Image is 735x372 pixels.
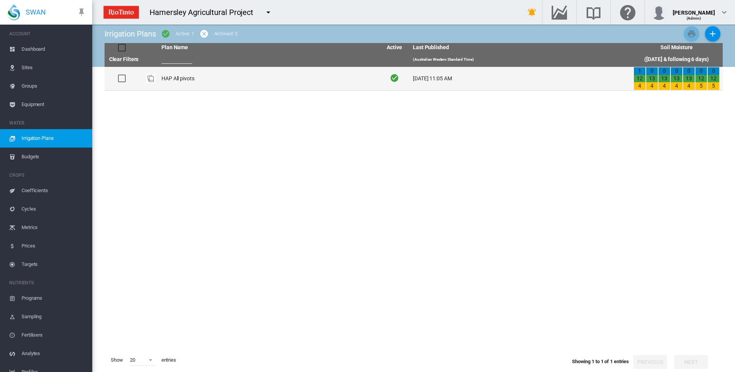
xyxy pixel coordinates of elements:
div: 0 [683,67,695,75]
md-icon: icon-checkbox-marked-circle [161,29,170,38]
md-icon: Search the knowledge base [584,8,603,17]
a: Clear Filters [109,56,139,62]
span: Irrigation Plans [22,129,86,148]
button: Print Irrigation Plans [684,26,699,42]
span: (Admin) [687,16,702,20]
div: 0 [646,67,658,75]
th: Active [379,43,410,52]
th: Last Published [410,43,630,52]
th: Soil Moisture [630,43,723,52]
span: entries [158,354,179,367]
div: 12 [708,75,719,83]
span: Metrics [22,218,86,237]
img: SWAN-Landscape-Logo-Colour-drop.png [8,4,20,20]
div: Active: 1 [176,30,194,37]
md-icon: icon-plus [708,29,717,38]
span: CROPS [9,169,86,181]
span: Fertilisers [22,326,86,344]
md-icon: icon-menu-down [264,8,273,17]
span: Groups [22,77,86,95]
td: HAP All pivots [158,67,379,90]
span: Coefficients [22,181,86,200]
td: [DATE] 11:05 AM [410,67,630,90]
span: WATER [9,117,86,129]
button: icon-bell-ring [524,5,540,20]
div: 4 [634,82,645,90]
th: Plan Name [158,43,379,52]
span: Budgets [22,148,86,166]
div: 4 [671,82,682,90]
span: Sampling [22,307,86,326]
span: ACCOUNT [9,28,86,40]
img: product-image-placeholder.png [146,74,155,83]
span: Cycles [22,200,86,218]
div: 5 [708,82,719,90]
button: Previous [633,355,667,369]
span: Targets [22,255,86,274]
div: 5 [695,82,707,90]
div: Irrigation Plans [105,28,156,39]
md-icon: icon-printer [687,29,696,38]
md-icon: Click here for help [619,8,637,17]
span: Programs [22,289,86,307]
div: 0 [671,67,682,75]
span: Show [108,354,126,367]
button: icon-menu-down [261,5,276,20]
div: 4 [659,82,670,90]
md-icon: icon-bell-ring [527,8,537,17]
img: ZPXdBAAAAAElFTkSuQmCC [100,3,142,22]
span: Dashboard [22,40,86,58]
div: 12 [695,75,707,83]
span: NUTRIENTS [9,277,86,289]
md-icon: Go to the Data Hub [550,8,569,17]
div: 0 [659,67,670,75]
span: Prices [22,237,86,255]
span: Sites [22,58,86,77]
span: Equipment [22,95,86,114]
div: 20 [130,357,135,363]
div: Plan Id: 17653 [146,74,155,83]
th: (Australian Western Standard Time) [410,52,630,67]
span: SWAN [26,7,46,17]
md-icon: icon-cancel [200,29,209,38]
td: 1 12 4 0 13 4 0 13 4 0 13 4 0 13 4 0 12 5 0 12 5 [630,67,723,90]
div: Archived: 0 [214,30,238,37]
div: 13 [683,75,695,83]
div: 4 [646,82,658,90]
div: 13 [671,75,682,83]
button: Next [674,355,708,369]
md-icon: icon-pin [77,8,86,17]
div: 0 [695,67,707,75]
th: ([DATE] & following 6 days) [630,52,723,67]
div: 0 [708,67,719,75]
button: Add New Plan [705,26,720,42]
div: [PERSON_NAME] [673,6,715,13]
md-icon: icon-chevron-down [720,8,729,17]
div: 13 [646,75,658,83]
div: 1 [634,67,645,75]
div: 12 [634,75,645,83]
span: Showing 1 to 1 of 1 entries [572,359,629,364]
img: profile.jpg [651,5,667,20]
div: 13 [659,75,670,83]
span: Analytes [22,344,86,363]
div: 4 [683,82,695,90]
div: Hamersley Agricultural Project [150,7,260,18]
